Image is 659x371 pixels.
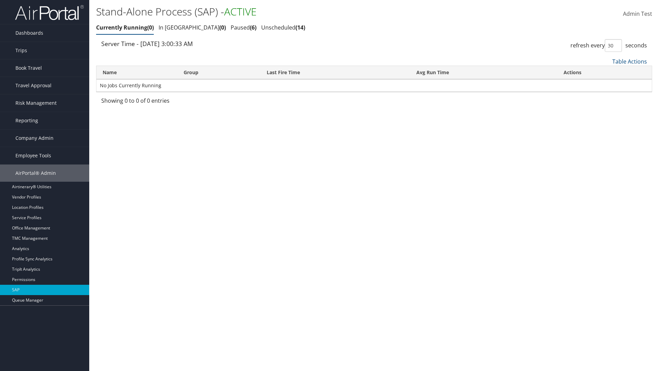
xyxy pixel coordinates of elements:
[15,77,51,94] span: Travel Approval
[231,24,256,31] a: Paused6
[15,4,84,21] img: airportal-logo.png
[101,97,230,108] div: Showing 0 to 0 of 0 entries
[177,66,261,79] th: Group: activate to sort column ascending
[623,10,652,18] span: Admin Test
[410,66,557,79] th: Avg Run Time: activate to sort column ascending
[296,24,305,31] span: 14
[15,147,51,164] span: Employee Tools
[250,24,256,31] span: 6
[612,58,647,65] a: Table Actions
[159,24,226,31] a: In [GEOGRAPHIC_DATA]0
[101,39,369,48] div: Server Time - [DATE] 3:00:33 AM
[96,24,154,31] a: Currently Running0
[96,79,652,92] td: No Jobs Currently Running
[15,165,56,182] span: AirPortal® Admin
[15,112,38,129] span: Reporting
[15,59,42,77] span: Book Travel
[557,66,652,79] th: Actions
[261,66,410,79] th: Last Fire Time: activate to sort column ascending
[623,3,652,25] a: Admin Test
[147,24,154,31] span: 0
[570,42,605,49] span: refresh every
[261,24,305,31] a: Unscheduled14
[219,24,226,31] span: 0
[15,42,27,59] span: Trips
[15,94,57,112] span: Risk Management
[15,24,43,42] span: Dashboards
[224,4,257,19] span: ACTIVE
[96,66,177,79] th: Name: activate to sort column ascending
[96,4,467,19] h1: Stand-Alone Process (SAP) -
[15,130,54,147] span: Company Admin
[625,42,647,49] span: seconds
